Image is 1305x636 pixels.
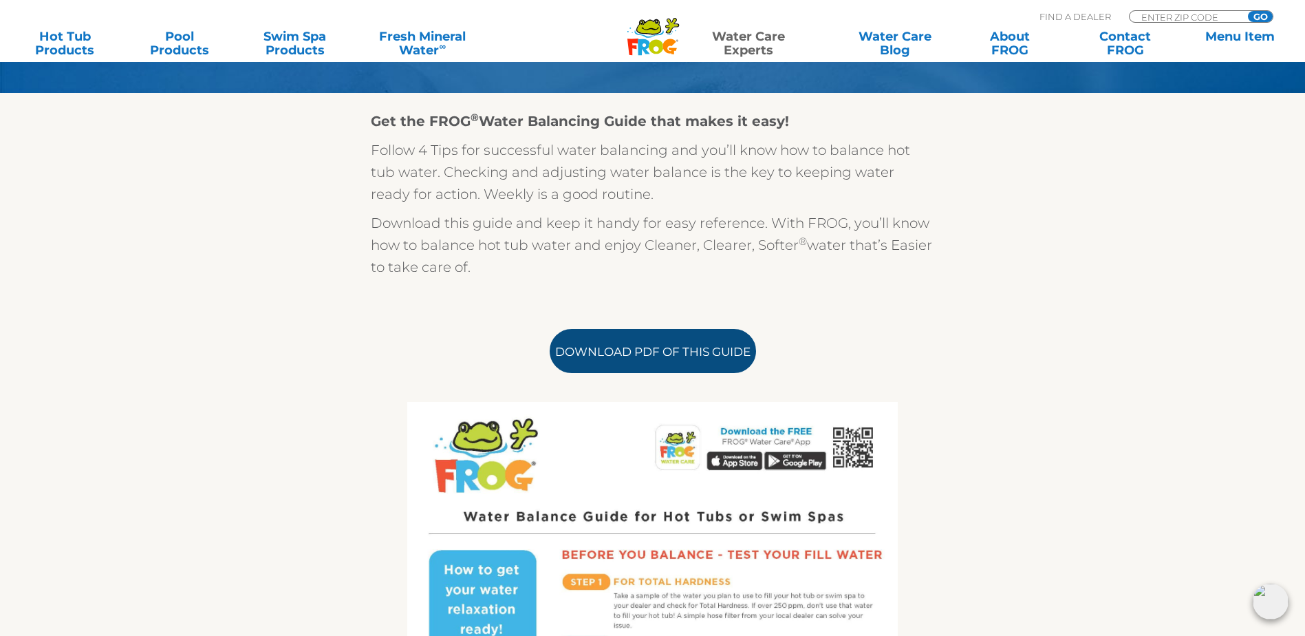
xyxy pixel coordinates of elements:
[471,111,479,124] sup: ®
[1074,30,1176,57] a: ContactFROG
[550,329,756,373] a: Download PDF of this Guide
[1253,584,1288,619] img: openIcon
[665,30,831,57] a: Water CareExperts
[358,30,486,57] a: Fresh MineralWater∞
[1248,11,1273,22] input: GO
[1140,11,1233,23] input: Zip Code Form
[14,30,116,57] a: Hot TubProducts
[1039,10,1111,23] p: Find A Dealer
[371,113,789,129] strong: Get the FROG Water Balancing Guide that makes it easy!
[439,41,446,52] sup: ∞
[844,30,947,57] a: Water CareBlog
[799,235,807,248] sup: ®
[959,30,1061,57] a: AboutFROG
[371,139,935,205] p: Follow 4 Tips for successful water balancing and you’ll know how to balance hot tub water. Checki...
[129,30,231,57] a: PoolProducts
[371,212,935,278] p: Download this guide and keep it handy for easy reference. With FROG, you’ll know how to balance h...
[244,30,346,57] a: Swim SpaProducts
[1189,30,1291,57] a: Menu Item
